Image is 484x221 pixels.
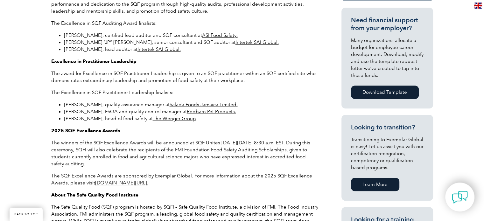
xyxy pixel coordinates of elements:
li: [PERSON_NAME], certified lead auditor and SQF consultant at [64,32,319,39]
a: The Wenger Group (opens in a new window) [153,116,196,121]
p: Transitioning to Exemplar Global is easy! Let us assist you with our certification recognition, c... [351,136,424,171]
a: Redbarn Pet Products. (opens in a new window) [187,109,236,114]
li: [PERSON_NAME] “JP” [PERSON_NAME], senior consultant and SQF auditor at [64,39,319,46]
li: [PERSON_NAME], head of food safety at [64,115,319,122]
img: en [474,3,482,9]
a: Intertek SAI Global. (opens in a new window) [235,39,279,45]
a: Intertek SAI Global. (opens in a new window) [137,46,181,52]
img: contact-chat.png [452,189,468,205]
h3: Looking to transition? [351,123,424,131]
p: The award for Excellence in SQF Practitioner Leadership is given to an SQF practitioner within an... [51,70,319,84]
strong: 2025 SQF Excellence Awards [51,128,120,134]
strong: Excellence in Practitioner Leadership [51,59,137,64]
a: ASI Food Safety. (opens in a new window) [202,32,238,38]
a: BACK TO TOP [10,208,43,221]
a: www.sqfi.com/sqf-professionals/sqf-excellence-awards. (opens in a new window) [95,180,148,186]
p: The SQF Excellence Awards are sponsored by Exemplar Global. For more information about the 2025 S... [51,172,319,186]
li: [PERSON_NAME], lead auditor at [64,46,319,53]
a: Salada Foods Jamaica Limited. (opens in a new window) [170,102,238,107]
p: The winners of the SQF Excellence Awards will be announced at SQF Unites [DATE][DATE] 8:30 a.m. E... [51,139,319,167]
p: The Excellence in SQF Practitioner Leadership finalists: [51,89,319,96]
a: Learn More [351,178,399,191]
p: The Excellence in SQF Auditing Award finalists: [51,20,319,27]
li: [PERSON_NAME], quality assurance manager at [64,101,319,108]
p: Many organizations allocate a budget for employee career development. Download, modify and use th... [351,37,424,79]
h3: Need financial support from your employer? [351,16,424,32]
strong: About The Safe Quality Food Institute [51,192,138,198]
a: Download Template [351,86,419,99]
li: [PERSON_NAME], FSQA and quality control manager at [64,108,319,115]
